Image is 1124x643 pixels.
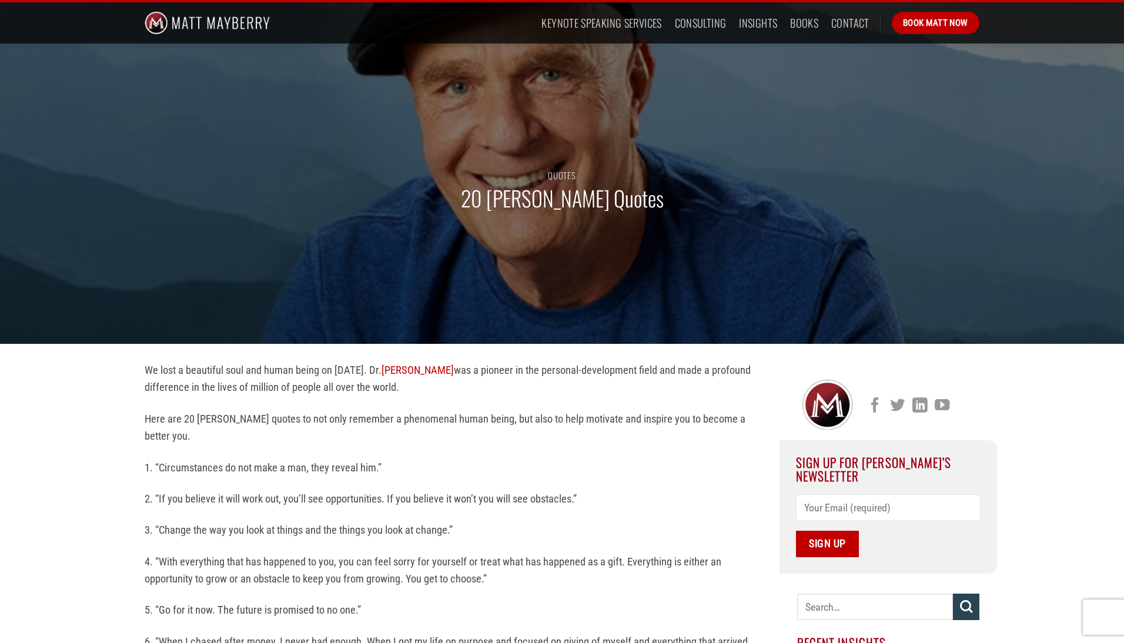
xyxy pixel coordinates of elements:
[145,553,762,588] p: 4. “With everything that has happened to you, you can feel sorry for yourself or treat what has h...
[903,16,968,30] span: Book Matt Now
[890,398,905,414] a: Follow on Twitter
[382,364,454,376] a: [PERSON_NAME]
[892,12,979,34] a: Book Matt Now
[831,12,869,34] a: Contact
[675,12,727,34] a: Consulting
[739,12,777,34] a: Insights
[790,12,818,34] a: Books
[796,494,981,557] form: Contact form
[548,169,576,182] a: Quotes
[953,594,979,620] button: Submit
[912,398,927,414] a: Follow on LinkedIn
[145,490,762,507] p: 2. “If you believe it will work out, you’ll see opportunities. If you believe it won’t you will s...
[461,185,664,212] h1: 20 [PERSON_NAME] Quotes
[145,2,270,43] img: Matt Mayberry
[796,453,952,484] span: Sign Up For [PERSON_NAME]’s Newsletter
[145,361,762,396] p: We lost a beautiful soul and human being on [DATE]. Dr. was a pioneer in the personal-development...
[868,398,882,414] a: Follow on Facebook
[145,601,762,618] p: 5. “Go for it now. The future is promised to no one.”
[145,521,762,538] p: 3. “Change the way you look at things and the things you look at change.”
[796,494,981,521] input: Your Email (required)
[796,531,859,557] input: Sign Up
[145,459,762,476] p: 1. “Circumstances do not make a man, they reveal him.”
[797,594,953,620] input: Search…
[145,410,762,445] p: Here are 20 [PERSON_NAME] quotes to not only remember a phenomenal human being, but also to help ...
[541,12,661,34] a: Keynote Speaking Services
[935,398,949,414] a: Follow on YouTube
